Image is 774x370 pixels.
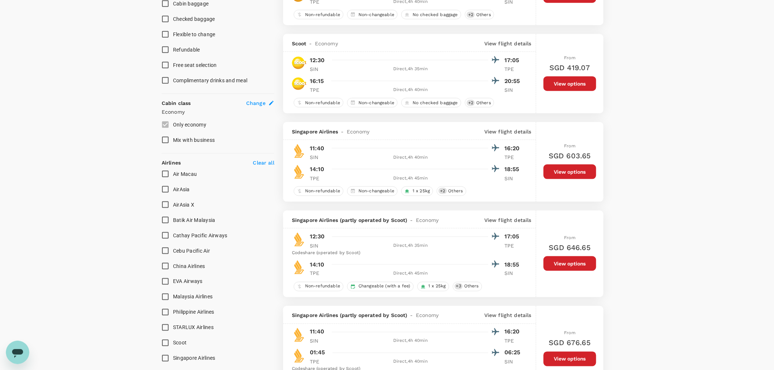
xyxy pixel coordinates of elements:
[332,270,488,277] div: Direct , 4h 45min
[310,358,328,366] p: TPE
[173,248,210,254] span: Cebu Pacific Air
[310,337,328,345] p: SIN
[504,144,523,153] p: 16:20
[162,108,274,116] p: Economy
[332,358,488,366] div: Direct , 4h 40min
[467,12,475,18] span: + 2
[504,348,523,357] p: 06:25
[310,154,328,161] p: SIN
[564,55,576,60] span: From
[549,150,591,162] h6: SGD 603.65
[294,186,343,196] div: Non-refundable
[504,270,523,277] p: SIN
[473,100,494,106] span: Others
[401,186,433,196] div: 1 x 25kg
[426,283,449,290] span: 1 x 25kg
[332,65,488,73] div: Direct , 4h 35min
[549,62,590,73] h6: SGD 419.07
[292,216,407,224] span: Singapore Airlines (partly operated by Scoot)
[332,154,488,161] div: Direct , 4h 40min
[356,188,397,194] span: Non-changeable
[416,216,439,224] span: Economy
[410,188,433,194] span: 1 x 25kg
[484,128,531,135] p: View flight details
[292,328,307,342] img: SQ
[292,249,523,257] div: Codeshare (operated by Scoot)
[294,10,343,19] div: Non-refundable
[504,65,523,73] p: TPE
[307,40,315,47] span: -
[446,188,466,194] span: Others
[504,337,523,345] p: TPE
[302,12,343,18] span: Non-refundable
[332,175,488,182] div: Direct , 4h 45min
[338,128,347,135] span: -
[564,331,576,336] span: From
[465,98,494,107] div: +2Others
[455,283,463,290] span: + 3
[310,77,324,86] p: 16:15
[310,242,328,249] p: SIN
[332,337,488,345] div: Direct , 4h 40min
[302,283,343,290] span: Non-refundable
[410,100,461,106] span: No checked baggage
[173,186,190,192] span: AirAsia
[292,312,407,319] span: Singapore Airlines (partly operated by Scoot)
[292,76,307,91] img: TR
[564,143,576,148] span: From
[484,40,531,47] p: View flight details
[544,256,596,271] button: View options
[417,282,449,291] div: 1 x 25kg
[484,216,531,224] p: View flight details
[310,348,325,357] p: 01:45
[504,77,523,86] p: 20:55
[461,283,482,290] span: Others
[173,202,194,208] span: AirAsia X
[173,340,187,346] span: Scoot
[173,217,215,223] span: Batik Air Malaysia
[544,76,596,91] button: View options
[549,242,591,253] h6: SGD 646.65
[310,232,325,241] p: 12:30
[410,12,461,18] span: No checked baggage
[504,232,523,241] p: 17:05
[467,100,475,106] span: + 2
[302,188,343,194] span: Non-refundable
[310,86,328,94] p: TPE
[292,165,307,179] img: SQ
[173,62,217,68] span: Free seat selection
[473,12,494,18] span: Others
[504,56,523,65] p: 17:05
[292,144,307,158] img: SQ
[504,154,523,161] p: TPE
[504,260,523,269] p: 18:55
[173,263,205,269] span: China Airlines
[292,56,307,70] img: TR
[407,216,416,224] span: -
[347,10,398,19] div: Non-changeable
[173,279,203,284] span: EVA Airways
[292,232,307,247] img: SQ
[356,12,397,18] span: Non-changeable
[544,165,596,179] button: View options
[310,328,324,336] p: 11:40
[162,100,191,106] strong: Cabin class
[310,144,324,153] p: 11:40
[292,40,307,47] span: Scoot
[332,86,488,94] div: Direct , 4h 40min
[310,270,328,277] p: TPE
[347,98,398,107] div: Non-changeable
[484,312,531,319] p: View flight details
[564,235,576,240] span: From
[173,78,247,83] span: Complimentary drinks and meal
[310,260,324,269] p: 14:10
[294,282,343,291] div: Non-refundable
[504,358,523,366] p: SIN
[173,355,215,361] span: Singapore Airlines
[544,352,596,366] button: View options
[504,175,523,182] p: SIN
[315,40,338,47] span: Economy
[246,99,266,107] span: Change
[332,242,488,249] div: Direct , 4h 35min
[173,16,215,22] span: Checked baggage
